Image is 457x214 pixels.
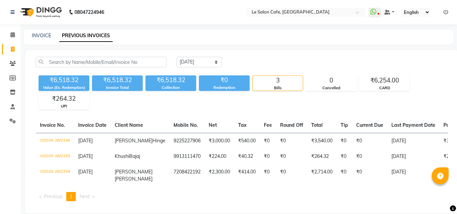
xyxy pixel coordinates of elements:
[360,76,410,85] div: ₹6,254.00
[280,122,303,128] span: Round Off
[39,75,89,85] div: ₹6,518.32
[145,85,196,91] div: Collection
[78,169,93,175] span: [DATE]
[253,85,303,91] div: Bills
[306,85,356,91] div: Cancelled
[115,153,129,159] span: Khushi
[70,193,72,199] span: 1
[387,164,439,187] td: [DATE]
[260,149,276,164] td: ₹0
[153,138,165,144] span: Hinge
[341,122,348,128] span: Tip
[115,138,153,144] span: [PERSON_NAME]
[260,133,276,149] td: ₹0
[78,153,93,159] span: [DATE]
[356,122,383,128] span: Current Due
[205,133,234,149] td: ₹3,000.00
[234,133,260,149] td: ₹540.00
[311,122,323,128] span: Total
[145,75,196,85] div: ₹6,518.32
[115,176,153,182] span: [PERSON_NAME]
[169,149,205,164] td: 9913111470
[39,85,89,91] div: Value (Ex. Redemption)
[36,149,74,164] td: V/2025-26/2335
[36,164,74,187] td: V/2025-26/2334
[17,3,64,22] img: logo
[253,76,303,85] div: 3
[234,164,260,187] td: ₹414.00
[352,164,387,187] td: ₹0
[387,149,439,164] td: [DATE]
[32,32,51,39] a: INVOICE
[39,103,89,109] div: UPI
[74,3,104,22] b: 08047224946
[79,193,90,199] span: Next
[174,122,198,128] span: Mobile No.
[352,133,387,149] td: ₹0
[337,164,352,187] td: ₹0
[36,133,74,149] td: V/2025-26/2336
[205,164,234,187] td: ₹2,300.00
[205,149,234,164] td: ₹224.00
[169,133,205,149] td: 9225227906
[199,85,250,91] div: Redemption
[429,187,450,207] iframe: chat widget
[40,122,65,128] span: Invoice No.
[264,122,272,128] span: Fee
[276,133,307,149] td: ₹0
[44,193,63,199] span: Previous
[78,122,107,128] span: Invoice Date
[92,85,143,91] div: Invoice Total
[209,122,217,128] span: Net
[360,85,410,91] div: CARD
[234,149,260,164] td: ₹40.32
[307,164,337,187] td: ₹2,714.00
[260,164,276,187] td: ₹0
[238,122,247,128] span: Tax
[307,149,337,164] td: ₹264.32
[391,122,435,128] span: Last Payment Date
[199,75,250,85] div: ₹0
[36,57,166,67] input: Search by Name/Mobile/Email/Invoice No
[169,164,205,187] td: 7208422192
[306,76,356,85] div: 0
[129,153,140,159] span: Bajaj
[92,75,143,85] div: ₹6,518.32
[115,169,153,175] span: [PERSON_NAME]
[352,149,387,164] td: ₹0
[276,164,307,187] td: ₹0
[78,138,93,144] span: [DATE]
[59,30,113,42] a: PREVIOUS INVOICES
[387,133,439,149] td: [DATE]
[276,149,307,164] td: ₹0
[337,133,352,149] td: ₹0
[39,94,89,103] div: ₹264.32
[36,192,448,201] nav: Pagination
[307,133,337,149] td: ₹3,540.00
[115,122,143,128] span: Client Name
[337,149,352,164] td: ₹0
